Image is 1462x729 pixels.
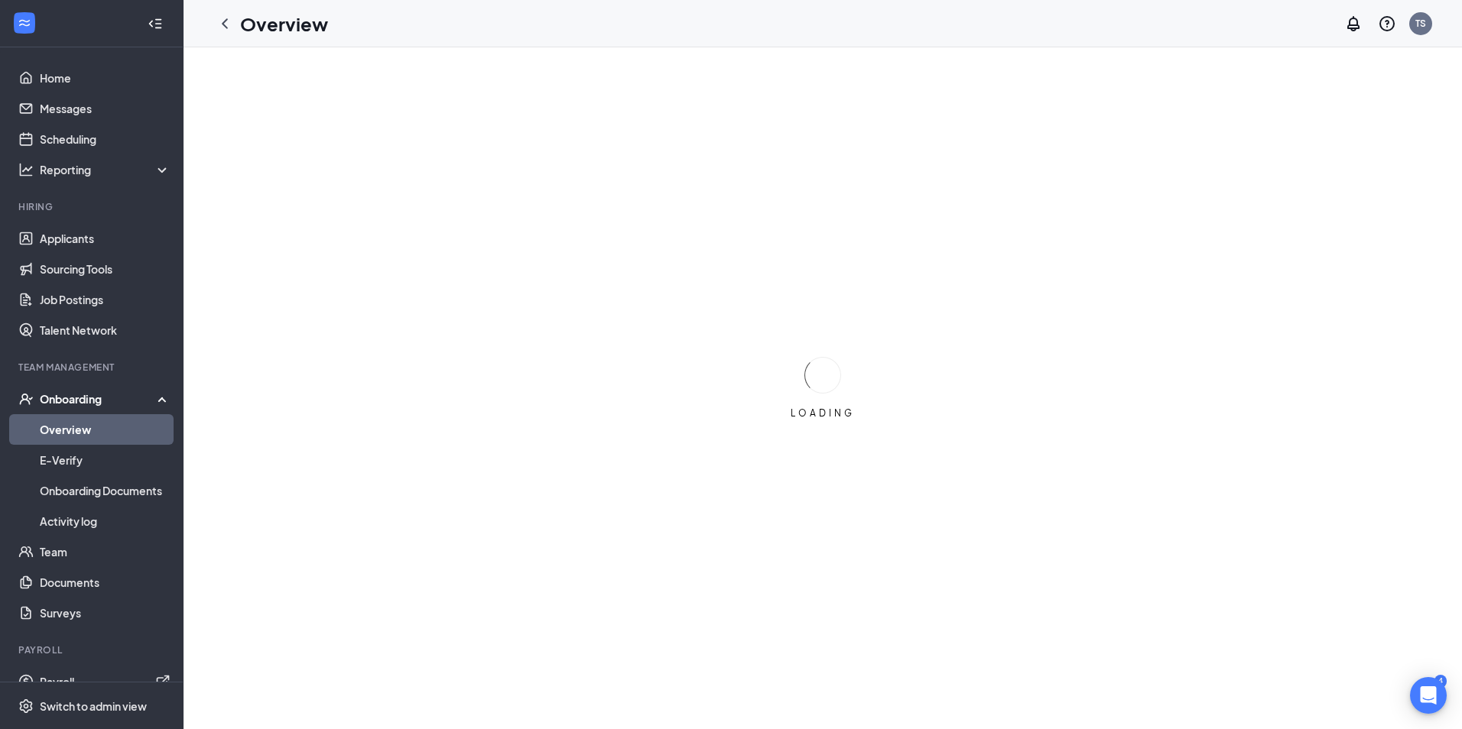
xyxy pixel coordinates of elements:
div: Payroll [18,643,167,656]
div: TS [1415,17,1426,30]
a: PayrollExternalLink [40,666,171,697]
svg: ChevronLeft [216,15,234,33]
a: Home [40,63,171,93]
a: Sourcing Tools [40,254,171,284]
a: Talent Network [40,315,171,345]
a: E-Verify [40,445,171,475]
a: Scheduling [40,124,171,154]
div: Switch to admin view [40,698,147,714]
a: Job Postings [40,284,171,315]
a: Surveys [40,598,171,628]
a: Activity log [40,506,171,536]
a: Team [40,536,171,567]
a: Applicants [40,223,171,254]
svg: Notifications [1344,15,1363,33]
h1: Overview [240,11,328,37]
div: Reporting [40,162,171,177]
div: Hiring [18,200,167,213]
a: Messages [40,93,171,124]
svg: WorkstreamLogo [17,15,32,31]
svg: QuestionInfo [1378,15,1396,33]
div: Team Management [18,361,167,374]
div: Onboarding [40,391,158,407]
a: Onboarding Documents [40,475,171,506]
svg: Collapse [148,16,163,31]
svg: UserCheck [18,391,34,407]
svg: Settings [18,698,34,714]
div: 4 [1434,675,1447,688]
div: LOADING [785,407,861,420]
a: Overview [40,414,171,445]
svg: Analysis [18,162,34,177]
div: Open Intercom Messenger [1410,677,1447,714]
a: Documents [40,567,171,598]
